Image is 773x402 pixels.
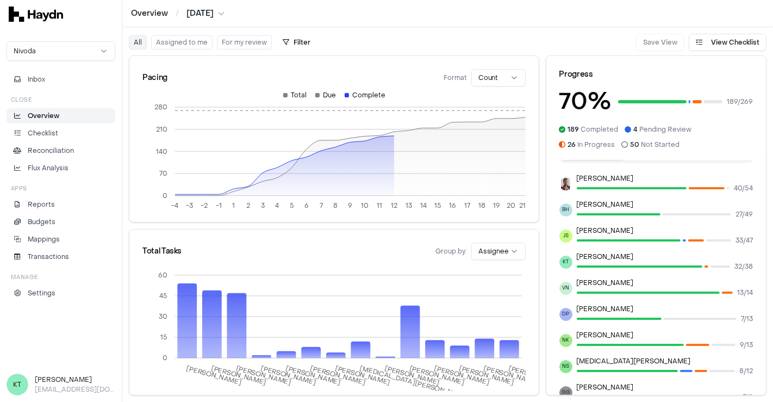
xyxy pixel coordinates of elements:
[35,375,115,385] h3: [PERSON_NAME]
[568,125,619,134] span: Completed
[310,364,367,387] tspan: [PERSON_NAME]
[434,364,491,387] tspan: [PERSON_NAME]
[156,147,167,156] tspan: 140
[559,203,572,217] span: BH
[577,252,753,261] p: [PERSON_NAME]
[28,146,74,156] p: Reconciliation
[559,334,572,347] span: NK
[276,34,317,51] button: Filter
[478,201,485,210] tspan: 18
[28,217,55,227] p: Budgets
[734,184,753,193] span: 40 / 54
[631,140,640,149] span: 50
[568,140,615,149] span: In Progress
[260,364,317,387] tspan: [PERSON_NAME]
[246,201,250,210] tspan: 2
[275,201,279,210] tspan: 4
[216,201,222,210] tspan: -1
[409,364,466,387] tspan: [PERSON_NAME]
[154,103,167,112] tspan: 280
[290,201,294,210] tspan: 5
[160,333,167,342] tspan: 15
[9,7,63,22] img: svg+xml,%3c
[559,256,572,269] span: KT
[743,393,753,401] span: 7 / 9
[320,201,323,210] tspan: 7
[7,160,115,176] a: Flux Analysis
[361,201,369,210] tspan: 10
[201,201,208,210] tspan: -2
[142,246,182,257] div: Total Tasks
[634,125,638,134] span: 4
[28,234,60,244] p: Mappings
[163,191,167,200] tspan: 0
[634,125,692,134] span: Pending Review
[7,249,115,264] a: Transactions
[335,364,392,387] tspan: [PERSON_NAME]
[735,210,753,219] span: 27 / 49
[217,35,272,50] button: For my review
[345,91,385,100] div: Complete
[156,125,167,134] tspan: 210
[186,8,225,19] button: [DATE]
[28,111,59,121] p: Overview
[151,35,213,50] button: Assigned to me
[459,364,516,387] tspan: [PERSON_NAME]
[559,282,572,295] span: VN
[131,8,225,19] nav: breadcrumb
[420,201,427,210] tspan: 14
[348,201,352,210] tspan: 9
[129,35,147,50] button: All
[559,230,572,243] span: JS
[727,97,753,106] span: 189 / 269
[235,364,292,387] tspan: [PERSON_NAME]
[484,364,541,387] tspan: [PERSON_NAME]
[577,357,753,366] p: [MEDICAL_DATA][PERSON_NAME]
[737,288,753,297] span: 13 / 14
[142,72,167,83] div: Pacing
[519,201,526,210] tspan: 21
[577,226,753,235] p: [PERSON_NAME]
[28,200,55,209] p: Reports
[464,201,470,210] tspan: 17
[577,279,753,287] p: [PERSON_NAME]
[734,262,753,271] span: 32 / 38
[741,314,753,323] span: 7 / 13
[171,201,178,210] tspan: -4
[493,201,500,210] tspan: 19
[7,72,115,87] button: Inbox
[7,126,115,141] a: Checklist
[11,273,38,281] h3: Manage
[186,201,193,210] tspan: -3
[689,34,766,51] button: View Checklist
[577,200,753,209] p: [PERSON_NAME]
[28,252,69,262] p: Transactions
[186,364,243,387] tspan: [PERSON_NAME]
[359,364,471,402] tspan: [MEDICAL_DATA][PERSON_NAME]
[285,364,342,387] tspan: [PERSON_NAME]
[232,201,235,210] tspan: 1
[173,8,181,18] span: /
[283,91,307,100] div: Total
[7,374,28,395] span: KT
[304,201,309,210] tspan: 6
[559,386,572,399] span: GG
[28,163,68,173] p: Flux Analysis
[384,364,441,387] tspan: [PERSON_NAME]
[568,140,576,149] span: 26
[577,383,753,392] p: [PERSON_NAME]
[159,312,167,321] tspan: 30
[159,292,167,300] tspan: 45
[577,174,753,183] p: [PERSON_NAME]
[11,184,27,193] h3: Apps
[559,177,572,190] img: JP Smit
[28,75,45,84] span: Inbox
[559,84,612,119] h3: 70 %
[377,201,382,210] tspan: 11
[261,201,265,210] tspan: 3
[568,125,579,134] span: 189
[186,8,214,19] span: [DATE]
[7,232,115,247] a: Mappings
[740,341,753,349] span: 9 / 13
[435,247,467,256] span: Group by:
